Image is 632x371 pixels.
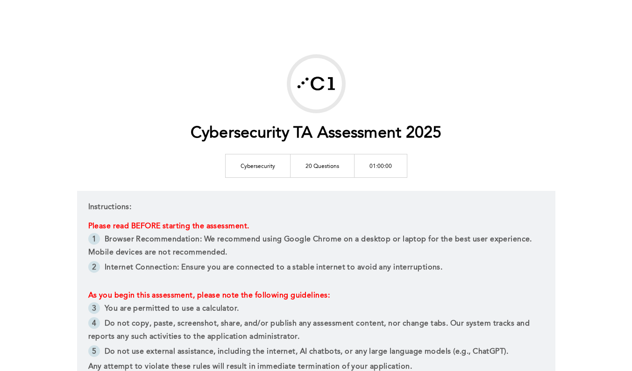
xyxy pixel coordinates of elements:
td: 20 Questions [290,154,354,177]
strong: As you begin this assessment, please note the following guidelines: [88,292,330,299]
span: Do not copy, paste, screenshot, share, and/or publish any assessment content, nor change tabs. Ou... [88,320,532,341]
span: You are permitted to use a calculator. [105,305,239,313]
img: Correlation One [291,58,342,109]
span: Browser Recommendation: We recommend using Google Chrome on a desktop or laptop for the best user... [88,236,534,256]
span: Internet Connection: Ensure you are connected to a stable internet to avoid any interruptions. [105,264,442,271]
span: Do not use external assistance, including the internet, AI chatbots, or any large language models... [105,348,508,356]
td: Cybersecurity [225,154,290,177]
h1: Cybersecurity TA Assessment 2025 [191,124,442,143]
td: 01:00:00 [354,154,407,177]
span: Any attempt to violate these rules will result in immediate termination of your application. [88,363,412,371]
span: Please read BEFORE starting the assessment. [88,223,249,230]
